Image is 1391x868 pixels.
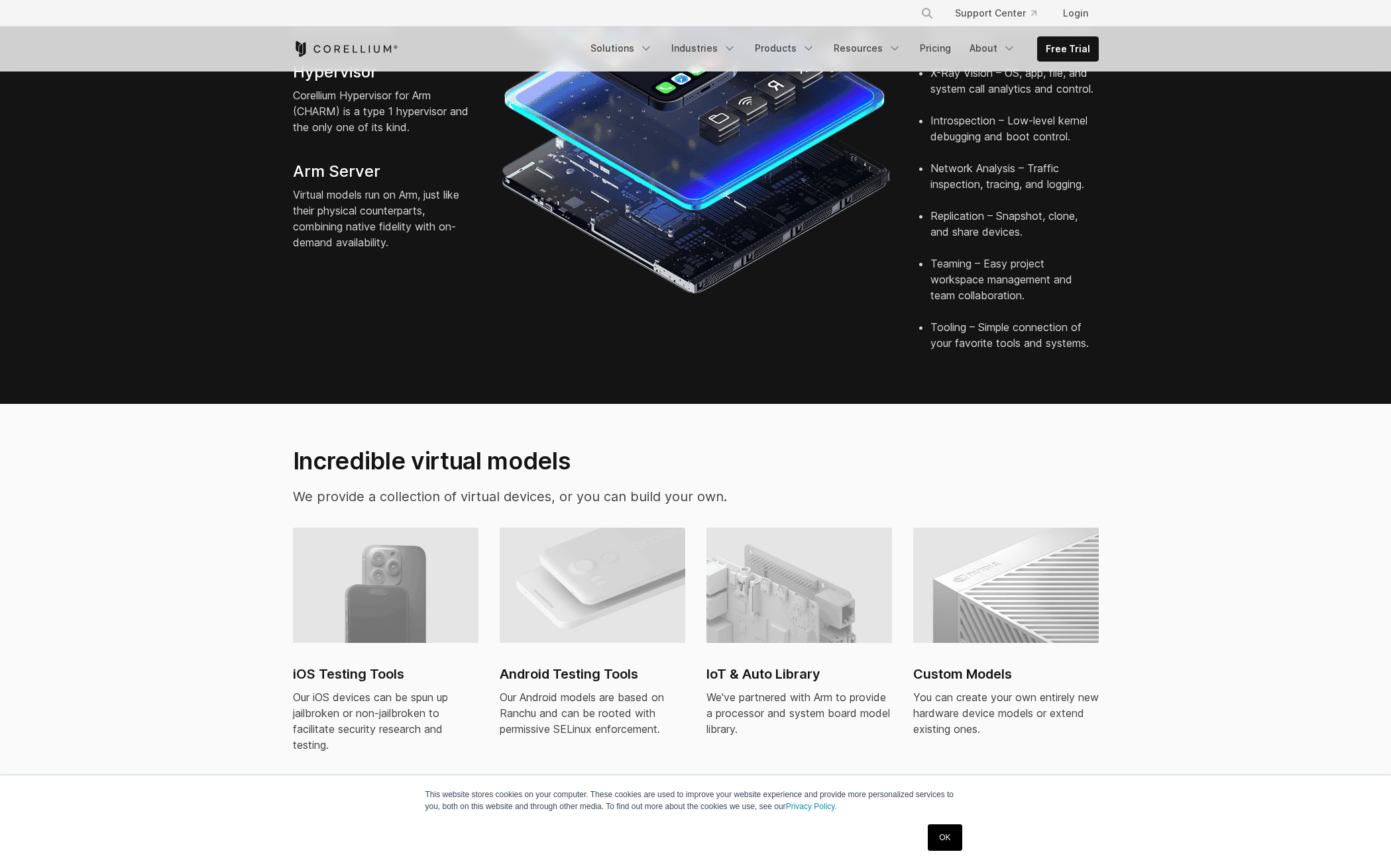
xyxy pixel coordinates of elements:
a: Corellium Home [293,41,398,57]
a: Industries [663,36,744,60]
a: Custom Models Custom Models You can create your own entirely new hardware device models or extend... [913,528,1099,753]
p: Virtual models run on Arm, just like their physical counterparts, combining native fidelity with ... [293,187,474,250]
p: This website stores cookies on your computer. These cookies are used to improve your website expe... [425,789,966,812]
div: Navigation Menu [583,36,1099,62]
a: Privacy Policy. [786,802,837,811]
a: Solutions [583,36,661,60]
a: Android virtual machine and devices Android Testing Tools Our Android models are based on Ranchu ... [500,528,685,753]
img: Android virtual machine and devices [500,528,685,643]
a: Pricing [912,36,959,60]
p: We provide a collection of virtual devices, or you can build your own. [293,487,821,506]
a: Resources [826,36,909,60]
li: X-Ray Vision – OS, app, file, and system call analytics and control. [930,65,1099,113]
a: Support Center [944,1,1047,25]
img: Custom Models [913,528,1099,643]
div: Our Android models are based on Ranchu and can be rooted with permissive SELinux enforcement. [500,689,685,737]
img: IoT & Auto Library [706,528,892,643]
h2: IoT & Auto Library [706,664,892,684]
a: About [962,36,1024,60]
li: Tooling – Simple connection of your favorite tools and systems. [930,319,1099,351]
div: You can create your own entirely new hardware device models or extend existing ones. [913,689,1099,737]
img: iPhone virtual machine and devices [293,528,478,643]
a: Products [747,36,823,60]
h2: iOS Testing Tools [293,664,478,684]
p: Corellium Hypervisor for Arm (CHARM) is a type 1 hypervisor and the only one of its kind. [293,87,474,135]
a: IoT & Auto Library IoT & Auto Library We've partnered with Arm to provide a processor and system ... [706,528,892,753]
li: Network Analysis – Traffic inspection, tracing, and logging. [930,160,1099,208]
a: Free Trial [1038,37,1098,61]
div: Our iOS devices can be spun up jailbroken or non-jailbroken to facilitate security research and t... [293,689,478,753]
h4: Arm Server [293,162,474,181]
li: Introspection – Low-level kernel debugging and boot control. [930,113,1099,160]
a: OK [928,824,962,851]
div: Navigation Menu [905,1,1099,25]
h2: Custom Models [913,664,1099,684]
li: Replication – Snapshot, clone, and share devices. [930,208,1099,256]
div: We've partnered with Arm to provide a processor and system board model library. [706,689,892,737]
button: Search [915,1,939,25]
a: iPhone virtual machine and devices iOS Testing Tools Our iOS devices can be spun up jailbroken or... [293,528,478,769]
h4: Hypervisor [293,62,474,82]
h2: Incredible virtual models [293,446,821,475]
h2: Android Testing Tools [500,664,685,684]
li: Teaming – Easy project workspace management and team collaboration. [930,256,1099,319]
a: Login [1052,1,1099,25]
